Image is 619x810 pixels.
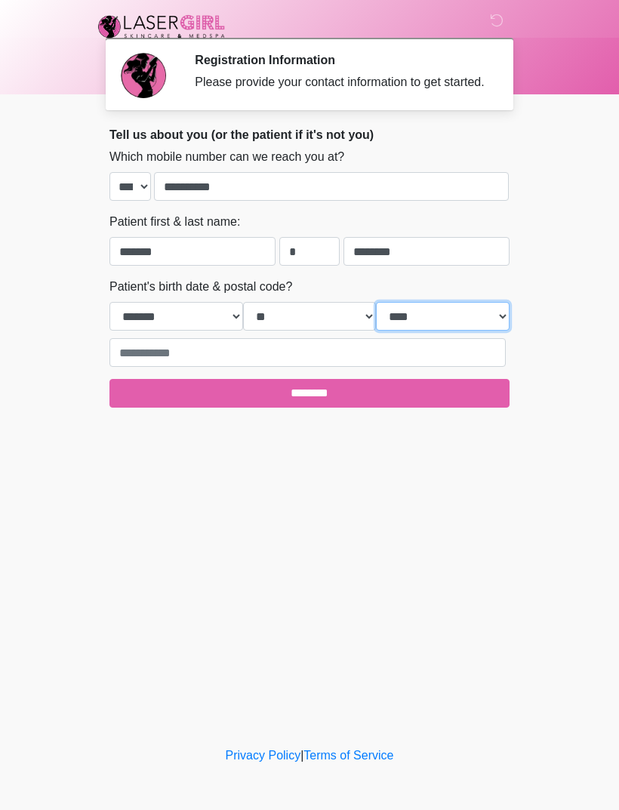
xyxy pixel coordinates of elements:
label: Patient's birth date & postal code? [109,278,292,296]
label: Patient first & last name: [109,213,240,231]
a: | [300,749,303,762]
label: Which mobile number can we reach you at? [109,148,344,166]
a: Privacy Policy [226,749,301,762]
a: Terms of Service [303,749,393,762]
div: Please provide your contact information to get started. [195,73,487,91]
h2: Registration Information [195,53,487,67]
img: Agent Avatar [121,53,166,98]
img: Laser Girl Med Spa LLC Logo [94,11,229,42]
h2: Tell us about you (or the patient if it's not you) [109,128,510,142]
